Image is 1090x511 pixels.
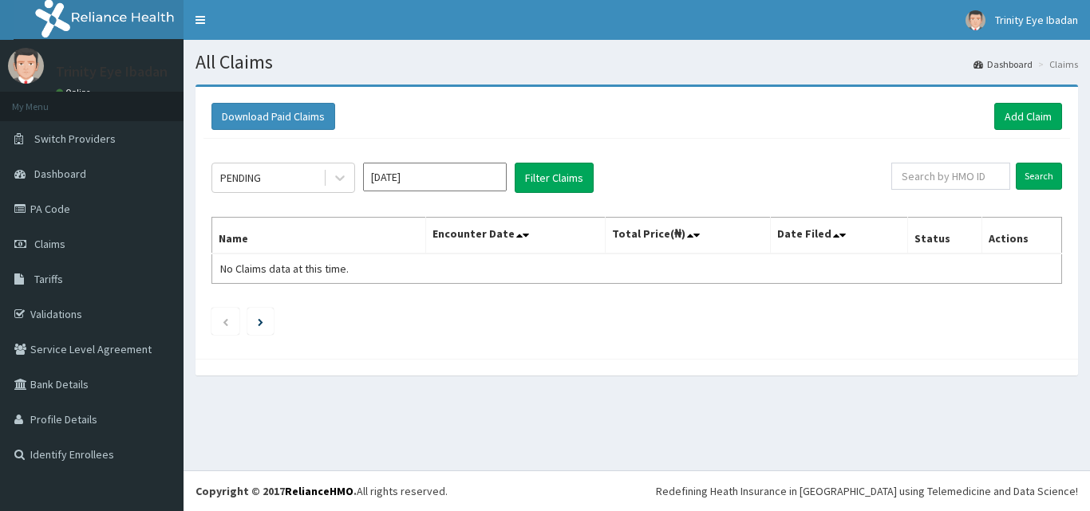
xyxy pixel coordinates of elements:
[34,132,116,146] span: Switch Providers
[966,10,985,30] img: User Image
[212,218,426,254] th: Name
[195,484,357,498] strong: Copyright © 2017 .
[34,272,63,286] span: Tariffs
[995,13,1078,27] span: Trinity Eye Ibadan
[656,483,1078,499] div: Redefining Heath Insurance in [GEOGRAPHIC_DATA] using Telemedicine and Data Science!
[222,314,229,328] a: Previous page
[908,218,982,254] th: Status
[515,163,594,193] button: Filter Claims
[184,470,1090,511] footer: All rights reserved.
[363,163,507,191] input: Select Month and Year
[426,218,605,254] th: Encounter Date
[34,167,86,181] span: Dashboard
[1034,57,1078,71] li: Claims
[973,57,1033,71] a: Dashboard
[56,65,168,79] p: Trinity Eye Ibadan
[605,218,771,254] th: Total Price(₦)
[1016,163,1062,190] input: Search
[771,218,908,254] th: Date Filed
[220,261,349,276] span: No Claims data at this time.
[8,48,44,84] img: User Image
[195,52,1078,73] h1: All Claims
[34,237,65,251] span: Claims
[56,87,94,98] a: Online
[891,163,1010,190] input: Search by HMO ID
[211,103,335,130] button: Download Paid Claims
[220,170,261,186] div: PENDING
[994,103,1062,130] a: Add Claim
[258,314,263,328] a: Next page
[285,484,353,498] a: RelianceHMO
[981,218,1061,254] th: Actions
